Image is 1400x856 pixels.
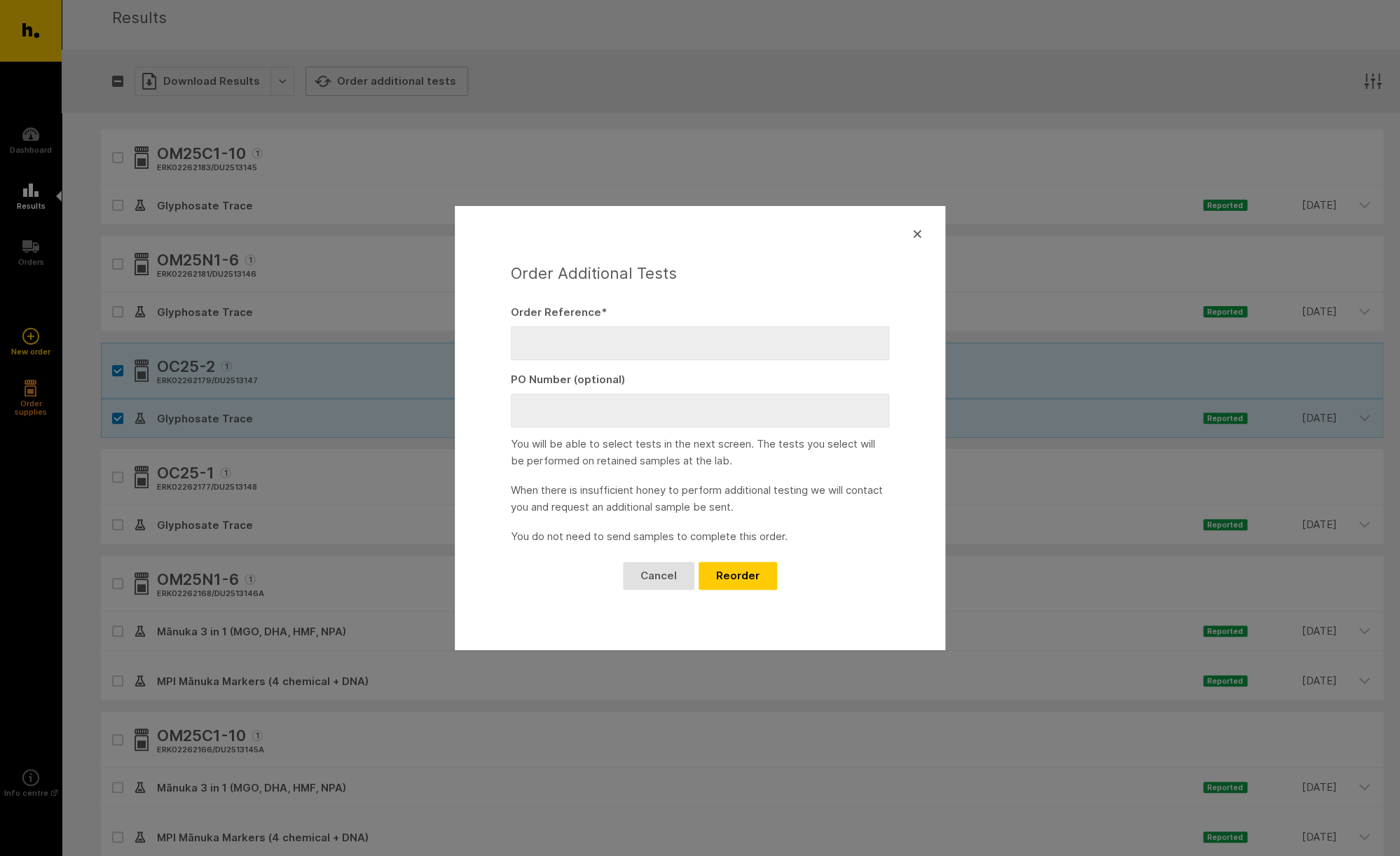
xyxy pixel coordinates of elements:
p: You will be able to select tests in the next screen. The tests you select will be performed on re... [511,436,889,469]
label: PO Number (optional) [511,371,889,388]
p: When there is insufficient honey to perform additional testing we will contact you and request an... [511,482,889,516]
button: Cancel [623,562,694,590]
p: You do not need to send samples to complete this order. [511,528,889,545]
button: Reorder [699,562,777,590]
h3: Order Additional Tests [511,262,889,287]
label: Order Reference [511,304,889,321]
